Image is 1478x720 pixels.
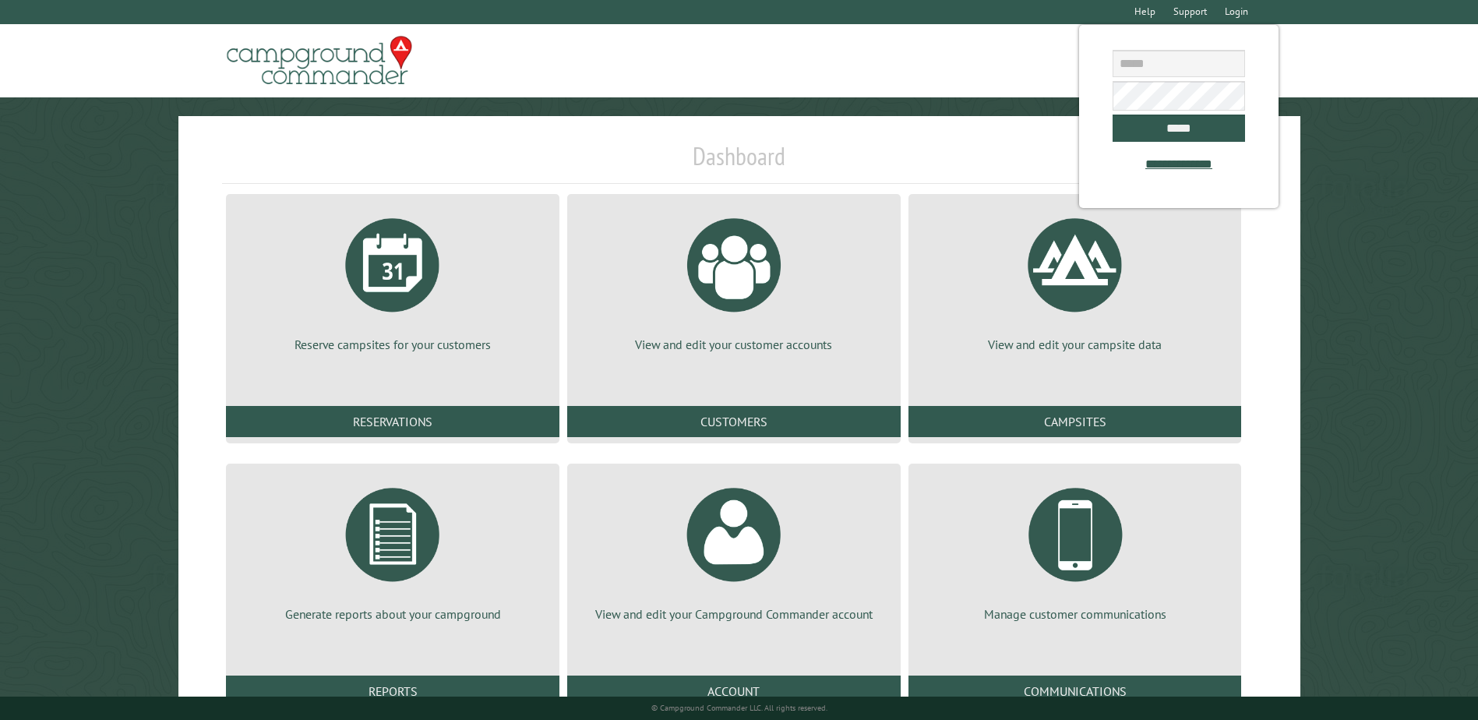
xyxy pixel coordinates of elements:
[245,336,541,353] p: Reserve campsites for your customers
[586,476,882,623] a: View and edit your Campground Commander account
[567,676,901,707] a: Account
[245,206,541,353] a: Reserve campsites for your customers
[226,676,559,707] a: Reports
[908,406,1242,437] a: Campsites
[222,30,417,91] img: Campground Commander
[226,406,559,437] a: Reservations
[586,605,882,623] p: View and edit your Campground Commander account
[245,605,541,623] p: Generate reports about your campground
[927,605,1223,623] p: Manage customer communications
[586,206,882,353] a: View and edit your customer accounts
[245,476,541,623] a: Generate reports about your campground
[927,206,1223,353] a: View and edit your campsite data
[567,406,901,437] a: Customers
[908,676,1242,707] a: Communications
[586,336,882,353] p: View and edit your customer accounts
[222,141,1255,184] h1: Dashboard
[927,476,1223,623] a: Manage customer communications
[651,703,827,713] small: © Campground Commander LLC. All rights reserved.
[927,336,1223,353] p: View and edit your campsite data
